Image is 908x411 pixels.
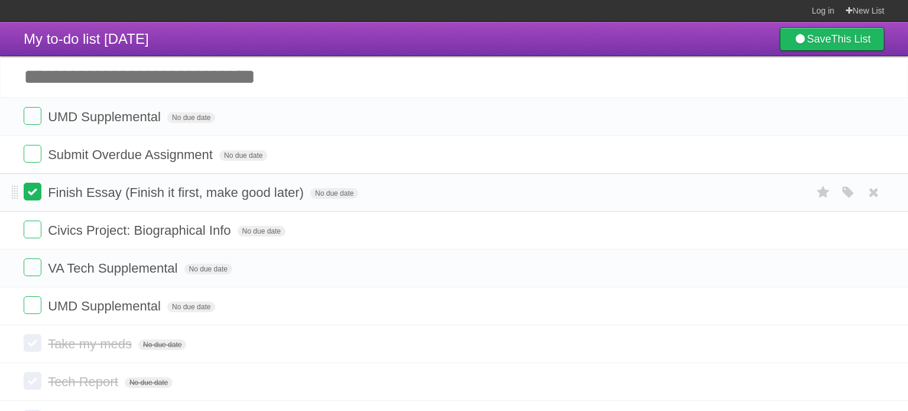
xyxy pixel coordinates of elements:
[48,109,164,124] span: UMD Supplemental
[24,31,149,47] span: My to-do list [DATE]
[125,377,173,388] span: No due date
[24,183,41,200] label: Done
[24,372,41,390] label: Done
[219,150,267,161] span: No due date
[48,374,121,389] span: Tech Report
[138,339,186,350] span: No due date
[48,185,307,200] span: Finish Essay (Finish it first, make good later)
[780,27,884,51] a: SaveThis List
[310,188,358,199] span: No due date
[167,112,215,123] span: No due date
[48,261,180,276] span: VA Tech Supplemental
[24,296,41,314] label: Done
[24,334,41,352] label: Done
[238,226,286,237] span: No due date
[831,33,871,45] b: This List
[24,221,41,238] label: Done
[48,299,164,313] span: UMD Supplemental
[184,264,232,274] span: No due date
[24,145,41,163] label: Done
[167,302,215,312] span: No due date
[24,258,41,276] label: Done
[24,107,41,125] label: Done
[48,223,234,238] span: Civics Project: Biographical Info
[48,147,216,162] span: Submit Overdue Assignment
[812,183,835,202] label: Star task
[48,336,135,351] span: Take my meds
